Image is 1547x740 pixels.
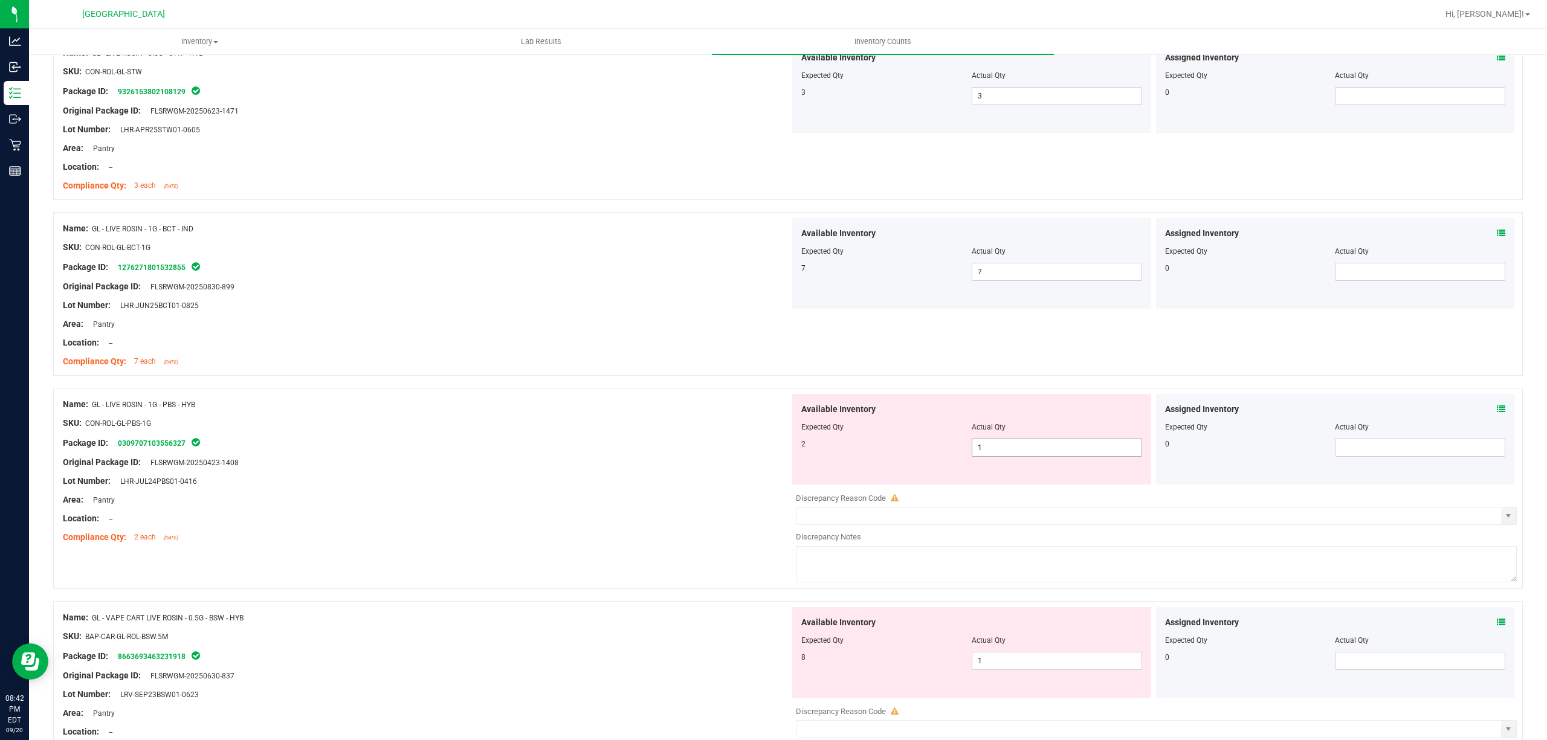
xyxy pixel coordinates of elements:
[1165,652,1335,663] div: 0
[103,339,112,347] span: --
[801,51,876,64] span: Available Inventory
[801,616,876,629] span: Available Inventory
[1165,439,1335,449] div: 0
[63,689,111,699] span: Lot Number:
[134,181,156,190] span: 3 each
[190,260,201,272] span: In Sync
[801,71,844,80] span: Expected Qty
[1501,721,1516,738] span: select
[30,36,370,47] span: Inventory
[1501,507,1516,524] span: select
[144,283,234,291] span: FLSRWGM-20250830-899
[1335,70,1505,81] div: Actual Qty
[9,165,21,177] inline-svg: Reports
[134,533,156,541] span: 2 each
[505,36,578,47] span: Lab Results
[972,71,1006,80] span: Actual Qty
[972,423,1006,431] span: Actual Qty
[63,532,126,542] span: Compliance Qty:
[114,126,200,134] span: LHR-APR25STW01-0605
[29,29,370,54] a: Inventory
[63,124,111,134] span: Lot Number:
[63,495,83,504] span: Area:
[63,399,88,409] span: Name:
[87,496,115,504] span: Pantry
[63,106,141,115] span: Original Package ID:
[63,86,108,96] span: Package ID:
[164,535,178,541] span: [DATE]
[972,439,1142,456] input: 1
[63,162,99,172] span: Location:
[801,403,876,416] span: Available Inventory
[63,300,111,310] span: Lot Number:
[103,515,112,523] span: --
[144,458,239,467] span: FLSRWGM-20250423-1408
[63,143,83,153] span: Area:
[190,85,201,97] span: In Sync
[103,163,112,172] span: --
[63,282,141,291] span: Original Package ID:
[63,356,126,366] span: Compliance Qty:
[63,457,141,467] span: Original Package ID:
[118,439,186,448] a: 0309707103556327
[118,652,186,661] a: 8663693463231918
[1165,616,1239,629] span: Assigned Inventory
[9,139,21,151] inline-svg: Retail
[63,262,108,272] span: Package ID:
[801,88,806,97] span: 3
[63,708,83,718] span: Area:
[63,438,108,448] span: Package ID:
[63,727,99,736] span: Location:
[801,423,844,431] span: Expected Qty
[1335,635,1505,646] div: Actual Qty
[5,693,24,726] p: 08:42 PM EDT
[82,9,165,19] span: [GEOGRAPHIC_DATA]
[87,709,115,718] span: Pantry
[801,653,806,661] span: 8
[838,36,928,47] span: Inventory Counts
[1165,403,1239,416] span: Assigned Inventory
[801,440,806,448] span: 2
[87,320,115,329] span: Pantry
[63,48,88,57] span: Name:
[92,401,195,409] span: GL - LIVE ROSIN - 1G - PBS - HYB
[87,144,115,153] span: Pantry
[190,649,201,661] span: In Sync
[9,113,21,125] inline-svg: Outbound
[801,227,876,240] span: Available Inventory
[63,613,88,622] span: Name:
[1165,635,1335,646] div: Expected Qty
[1165,422,1335,433] div: Expected Qty
[801,247,844,256] span: Expected Qty
[796,707,886,716] span: Discrepancy Reason Code
[1165,70,1335,81] div: Expected Qty
[63,476,111,486] span: Lot Number:
[190,436,201,448] span: In Sync
[114,477,197,486] span: LHR-JUL24PBS01-0416
[712,29,1053,54] a: Inventory Counts
[972,247,1006,256] span: Actual Qty
[63,631,82,641] span: SKU:
[801,636,844,645] span: Expected Qty
[63,319,83,329] span: Area:
[164,184,178,189] span: [DATE]
[801,264,806,272] span: 7
[12,643,48,680] iframe: Resource center
[796,531,1517,543] div: Discrepancy Notes
[118,263,186,272] a: 1276271801532855
[63,242,82,252] span: SKU:
[63,651,108,661] span: Package ID:
[370,29,712,54] a: Lab Results
[114,690,199,699] span: LRV-SEP23BSW01-0623
[5,726,24,735] p: 09/20
[9,87,21,99] inline-svg: Inventory
[63,513,99,523] span: Location:
[118,88,186,96] a: 9326153802108129
[63,224,88,233] span: Name:
[92,225,193,233] span: GL - LIVE ROSIN - 1G - BCT - IND
[144,672,234,680] span: FLSRWGM-20250630-837
[796,494,886,503] span: Discrepancy Reason Code
[92,49,203,57] span: GL - LIVE ROSIN - 0.5G - STW - HYB
[63,66,82,76] span: SKU:
[9,35,21,47] inline-svg: Analytics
